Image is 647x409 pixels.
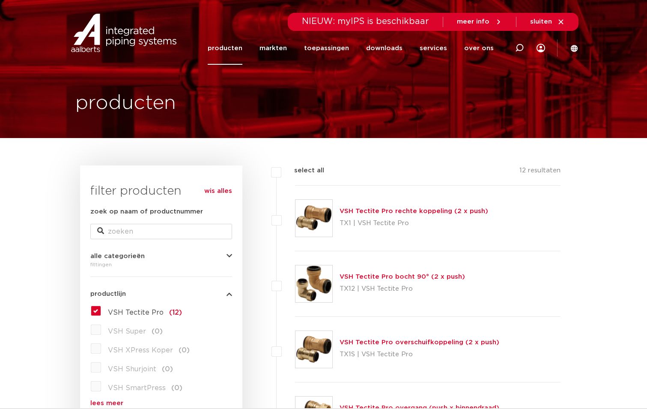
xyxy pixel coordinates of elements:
a: VSH Tectite Pro overschuifkoppeling (2 x push) [340,339,499,346]
span: (12) [169,309,182,316]
h3: filter producten [90,183,232,200]
p: 12 resultaten [519,165,561,179]
label: select all [281,165,324,176]
a: markten [259,32,287,65]
div: fittingen [90,259,232,270]
a: services [420,32,447,65]
h1: producten [75,90,176,117]
span: VSH XPress Koper [108,347,173,354]
span: meer info [457,18,489,25]
span: sluiten [530,18,552,25]
img: Thumbnail for VSH Tectite Pro rechte koppeling (2 x push) [295,200,332,237]
span: VSH SmartPress [108,385,166,391]
p: TX1S | VSH Tectite Pro [340,348,499,361]
input: zoeken [90,224,232,239]
span: productlijn [90,291,126,297]
a: sluiten [530,18,565,26]
a: VSH Tectite Pro bocht 90° (2 x push) [340,274,465,280]
span: (0) [152,328,163,335]
label: zoek op naam of productnummer [90,207,203,217]
span: (0) [162,366,173,373]
a: meer info [457,18,502,26]
p: TX1 | VSH Tectite Pro [340,217,488,230]
nav: Menu [208,32,494,65]
span: NIEUW: myIPS is beschikbaar [302,17,429,26]
a: VSH Tectite Pro rechte koppeling (2 x push) [340,208,488,214]
span: VSH Super [108,328,146,335]
a: toepassingen [304,32,349,65]
img: Thumbnail for VSH Tectite Pro bocht 90° (2 x push) [295,265,332,302]
p: TX12 | VSH Tectite Pro [340,282,465,296]
span: VSH Shurjoint [108,366,156,373]
a: over ons [464,32,494,65]
img: Thumbnail for VSH Tectite Pro overschuifkoppeling (2 x push) [295,331,332,368]
span: (0) [179,347,190,354]
span: (0) [171,385,182,391]
a: producten [208,32,242,65]
span: VSH Tectite Pro [108,309,164,316]
button: alle categorieën [90,253,232,259]
a: lees meer [90,400,232,406]
button: productlijn [90,291,232,297]
span: alle categorieën [90,253,145,259]
a: wis alles [204,186,232,196]
a: downloads [366,32,403,65]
